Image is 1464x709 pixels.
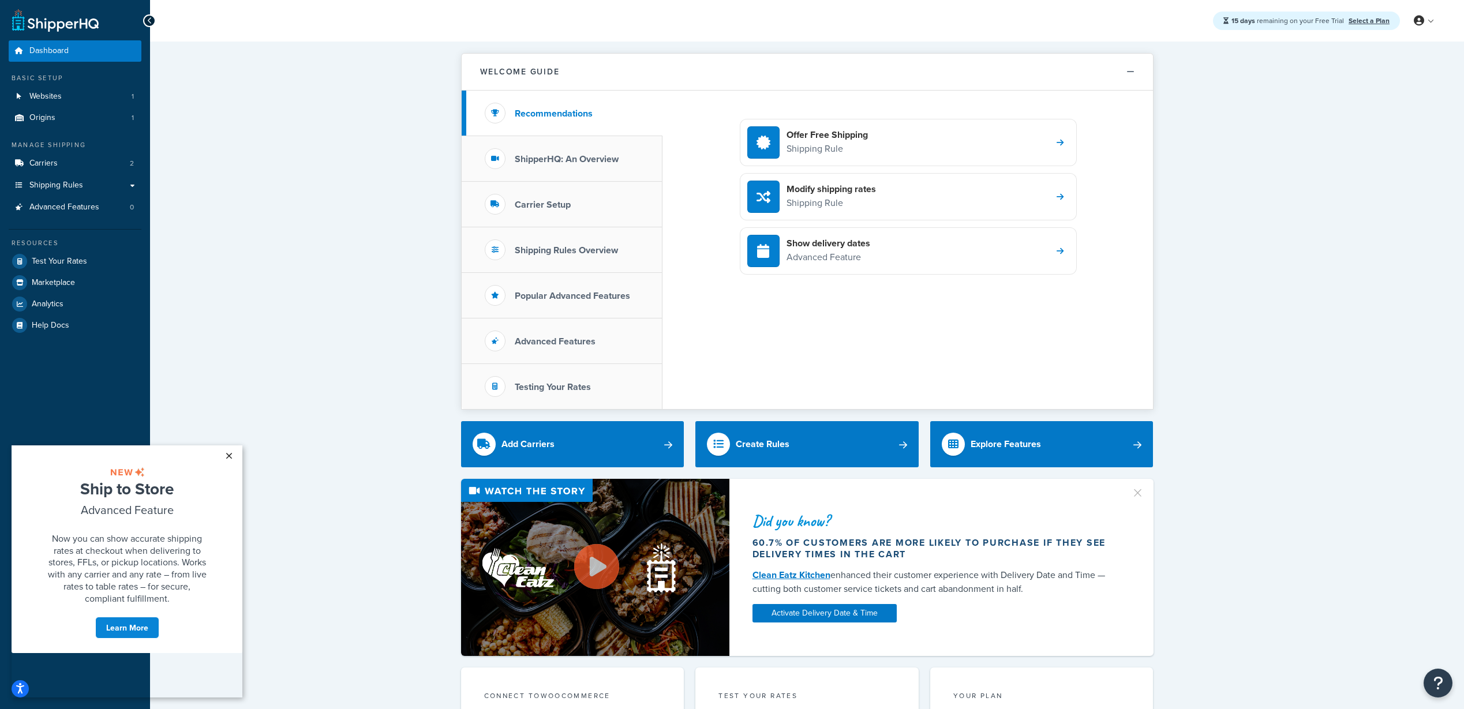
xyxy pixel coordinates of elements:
h3: Popular Advanced Features [515,291,630,301]
a: Origins1 [9,107,141,129]
h3: ShipperHQ: An Overview [515,154,619,164]
img: Video thumbnail [461,479,729,656]
a: Websites1 [9,86,141,107]
div: Explore Features [971,436,1041,452]
h3: Shipping Rules Overview [515,245,618,256]
div: Manage Shipping [9,140,141,150]
button: Open Resource Center [1424,669,1452,697]
span: Advanced Features [29,202,99,212]
a: Explore Features [930,421,1154,467]
span: Advanced Feature [69,56,162,73]
span: Shipping Rules [29,181,83,190]
span: Websites [29,92,62,102]
a: Dashboard [9,40,141,62]
span: Help Docs [32,321,69,331]
div: Connect to WooCommerce [484,691,661,704]
p: Shipping Rule [787,196,876,211]
div: Basic Setup [9,73,141,83]
li: Advanced Features [9,197,141,218]
div: Your Plan [953,691,1130,704]
span: Marketplace [32,278,75,288]
span: remaining on your Free Trial [1231,16,1346,26]
h4: Offer Free Shipping [787,129,868,141]
a: Clean Eatz Kitchen [752,568,830,582]
a: Advanced Features0 [9,197,141,218]
h3: Recommendations [515,108,593,119]
div: 60.7% of customers are more likely to purchase if they see delivery times in the cart [752,537,1117,560]
span: Now you can show accurate shipping rates at checkout when delivering to stores, FFLs, or pickup l... [36,87,195,159]
a: Help Docs [9,315,141,336]
span: Origins [29,113,55,123]
span: 1 [132,92,134,102]
a: Create Rules [695,421,919,467]
a: Shipping Rules [9,175,141,196]
a: Add Carriers [461,421,684,467]
p: Advanced Feature [787,250,870,265]
div: Test your rates [718,691,896,704]
span: Ship to Store [69,32,162,55]
div: enhanced their customer experience with Delivery Date and Time — cutting both customer service ti... [752,568,1117,596]
a: Analytics [9,294,141,314]
span: 1 [132,113,134,123]
li: Carriers [9,153,141,174]
h3: Carrier Setup [515,200,571,210]
span: Test Your Rates [32,257,87,267]
p: Shipping Rule [787,141,868,156]
strong: 15 days [1231,16,1255,26]
a: Learn More [84,171,148,193]
span: 0 [130,202,134,212]
span: 2 [130,159,134,168]
a: Marketplace [9,272,141,293]
div: Resources [9,238,141,248]
span: Analytics [32,299,63,309]
h2: Welcome Guide [480,67,560,76]
h3: Testing Your Rates [515,382,591,392]
div: Create Rules [736,436,789,452]
div: Did you know? [752,513,1117,529]
li: Origins [9,107,141,129]
h4: Show delivery dates [787,237,870,250]
a: Carriers2 [9,153,141,174]
div: Add Carriers [501,436,555,452]
a: Select a Plan [1349,16,1390,26]
a: Activate Delivery Date & Time [752,604,897,622]
button: Welcome Guide [462,54,1153,91]
li: Websites [9,86,141,107]
span: Dashboard [29,46,69,56]
a: Test Your Rates [9,251,141,272]
span: Carriers [29,159,58,168]
h3: Advanced Features [515,336,596,347]
h4: Modify shipping rates [787,183,876,196]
